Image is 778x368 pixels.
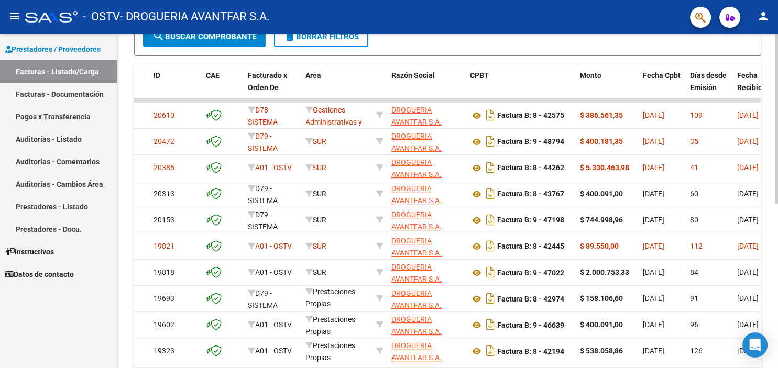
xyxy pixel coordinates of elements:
span: DROGUERIA AVANTFAR S.A. [391,263,442,283]
strong: Factura B: 8 - 44262 [497,164,564,172]
span: DROGUERIA AVANTFAR S.A. [391,341,442,362]
i: Descargar documento [484,185,497,202]
strong: Factura B: 9 - 48794 [497,138,564,146]
datatable-header-cell: Días desde Emisión [686,64,733,110]
span: 84 [690,268,698,276]
span: [DATE] [643,347,664,355]
span: DROGUERIA AVANTFAR S.A. [391,289,442,309]
span: [DATE] [737,294,759,303]
span: 19693 [154,294,174,303]
span: [DATE] [643,189,664,198]
div: 30708335416 [391,261,462,283]
span: - OSTV [83,5,120,28]
span: [DATE] [643,294,664,303]
mat-icon: menu [8,10,21,23]
strong: $ 2.000.753,33 [580,268,629,276]
span: A01 - OSTV [255,320,292,329]
span: D79 - SISTEMA PRIVADO DE SALUD S.A (Medicenter) [248,184,289,240]
div: 30708335416 [391,130,462,152]
div: 30708335416 [391,209,462,231]
span: A01 - OSTV [255,268,292,276]
span: DROGUERIA AVANTFAR S.A. [391,210,442,231]
span: CAE [206,71,220,80]
span: [DATE] [643,137,664,146]
span: [DATE] [737,242,759,250]
strong: Factura B: 8 - 42194 [497,347,564,355]
span: D79 - SISTEMA PRIVADO DE SALUD S.A (Medicenter) [248,132,289,188]
div: 30708335416 [391,314,462,336]
span: SUR [305,163,326,172]
i: Descargar documento [484,211,497,228]
strong: $ 386.561,35 [580,111,623,119]
datatable-header-cell: Area [301,64,372,110]
span: [DATE] [737,189,759,198]
span: SUR [305,137,326,146]
i: Descargar documento [484,264,497,281]
span: Buscar Comprobante [152,32,256,41]
span: Gestiones Administrativas y Otros [305,106,362,138]
span: Prestadores / Proveedores [5,43,101,55]
datatable-header-cell: ID [149,64,202,110]
i: Descargar documento [484,342,497,359]
span: D79 - SISTEMA PRIVADO DE SALUD S.A (Medicenter) [248,210,289,266]
i: Descargar documento [484,159,497,176]
span: DROGUERIA AVANTFAR S.A. [391,158,442,179]
span: [DATE] [643,216,664,224]
span: D79 - SISTEMA PRIVADO DE SALUD S.A (Medicenter) [248,289,289,345]
span: Razón Social [391,71,435,80]
mat-icon: search [152,30,165,42]
span: 20153 [154,216,174,224]
strong: Factura B: 8 - 42575 [497,111,564,120]
span: 19323 [154,347,174,355]
span: SUR [305,216,326,224]
i: Descargar documento [484,290,497,307]
span: 126 [690,347,703,355]
span: [DATE] [643,111,664,119]
span: ID [154,71,160,80]
span: 35 [690,137,698,146]
span: [DATE] [643,268,664,276]
span: Datos de contacto [5,269,74,280]
span: 60 [690,189,698,198]
span: Fecha Recibido [737,71,766,92]
span: [DATE] [737,137,759,146]
mat-icon: delete [283,30,296,42]
span: 80 [690,216,698,224]
div: 30708335416 [391,104,462,126]
span: CPBT [470,71,489,80]
datatable-header-cell: Razón Social [387,64,466,110]
span: SUR [305,242,326,250]
div: 30708335416 [391,235,462,257]
i: Descargar documento [484,133,497,150]
i: Descargar documento [484,238,497,254]
strong: Factura B: 9 - 46639 [497,321,564,329]
div: 30708335416 [391,340,462,362]
div: 30708335416 [391,157,462,179]
datatable-header-cell: CAE [202,64,244,110]
span: SUR [305,189,326,198]
strong: $ 5.330.463,98 [580,163,629,172]
span: 41 [690,163,698,172]
span: 96 [690,320,698,329]
strong: $ 744.998,96 [580,216,623,224]
span: [DATE] [737,347,759,355]
span: DROGUERIA AVANTFAR S.A. [391,184,442,205]
span: 20472 [154,137,174,146]
button: Buscar Comprobante [143,26,266,47]
strong: $ 538.058,86 [580,347,623,355]
span: 109 [690,111,703,119]
datatable-header-cell: CPBT [466,64,576,110]
span: DROGUERIA AVANTFAR S.A. [391,237,442,257]
span: D78 - SISTEMA PRIVADO DE SALUD S.A (MUTUAL) [248,106,289,162]
span: Instructivos [5,246,54,258]
span: [DATE] [737,163,759,172]
span: [DATE] [737,320,759,329]
span: Area [305,71,321,80]
datatable-header-cell: Monto [576,64,639,110]
span: DROGUERIA AVANTFAR S.A. [391,315,442,336]
span: Días desde Emisión [690,71,727,92]
i: Descargar documento [484,107,497,124]
span: Monto [580,71,601,80]
mat-icon: person [757,10,770,23]
span: [DATE] [643,242,664,250]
